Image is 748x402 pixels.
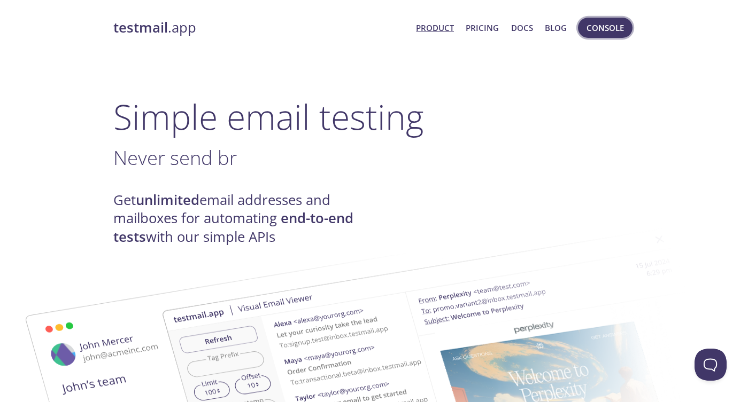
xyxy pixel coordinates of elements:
[545,21,567,35] a: Blog
[113,19,408,37] a: testmail.app
[136,191,199,209] strong: unlimited
[416,21,454,35] a: Product
[578,18,633,38] button: Console
[113,209,353,246] strong: end-to-end tests
[113,191,374,246] h4: Get email addresses and mailboxes for automating with our simple APIs
[113,144,237,171] span: Never send br
[466,21,499,35] a: Pricing
[113,18,168,37] strong: testmail
[587,21,624,35] span: Console
[511,21,533,35] a: Docs
[695,349,727,381] iframe: Help Scout Beacon - Open
[113,96,635,137] h1: Simple email testing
